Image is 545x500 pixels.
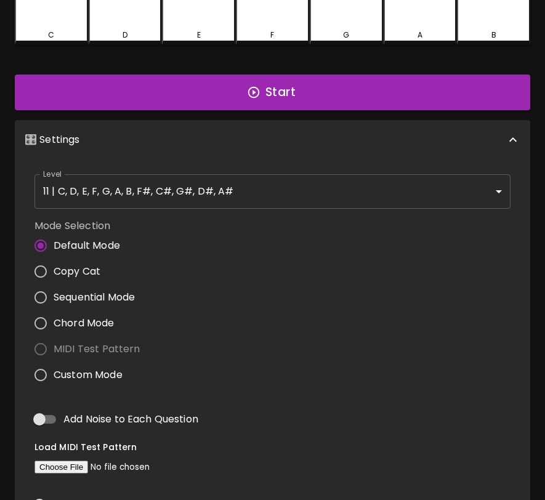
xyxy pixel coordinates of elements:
span: Default Mode [54,238,120,253]
span: MIDI Test Pattern [54,342,140,357]
label: Mode Selection [34,219,150,233]
div: C [48,30,54,41]
span: Chord Mode [54,316,115,331]
label: Level [43,169,62,179]
button: Start [15,75,530,110]
span: Sequential Mode [54,290,135,305]
div: A [418,30,422,41]
div: 🎛️ Settings [15,120,530,159]
div: E [197,30,201,41]
span: Copy Cat [54,264,100,279]
div: G [343,30,349,41]
h6: Load MIDI Test Pattern [34,441,511,454]
div: B [491,30,496,41]
div: 11 | C, D, E, F, G, A, B, F#, C#, G#, D#, A# [34,174,511,209]
div: F [270,30,274,41]
span: Custom Mode [54,368,123,382]
div: D [123,30,127,41]
span: Add Noise to Each Question [63,412,198,427]
p: 🎛️ Settings [25,132,80,147]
